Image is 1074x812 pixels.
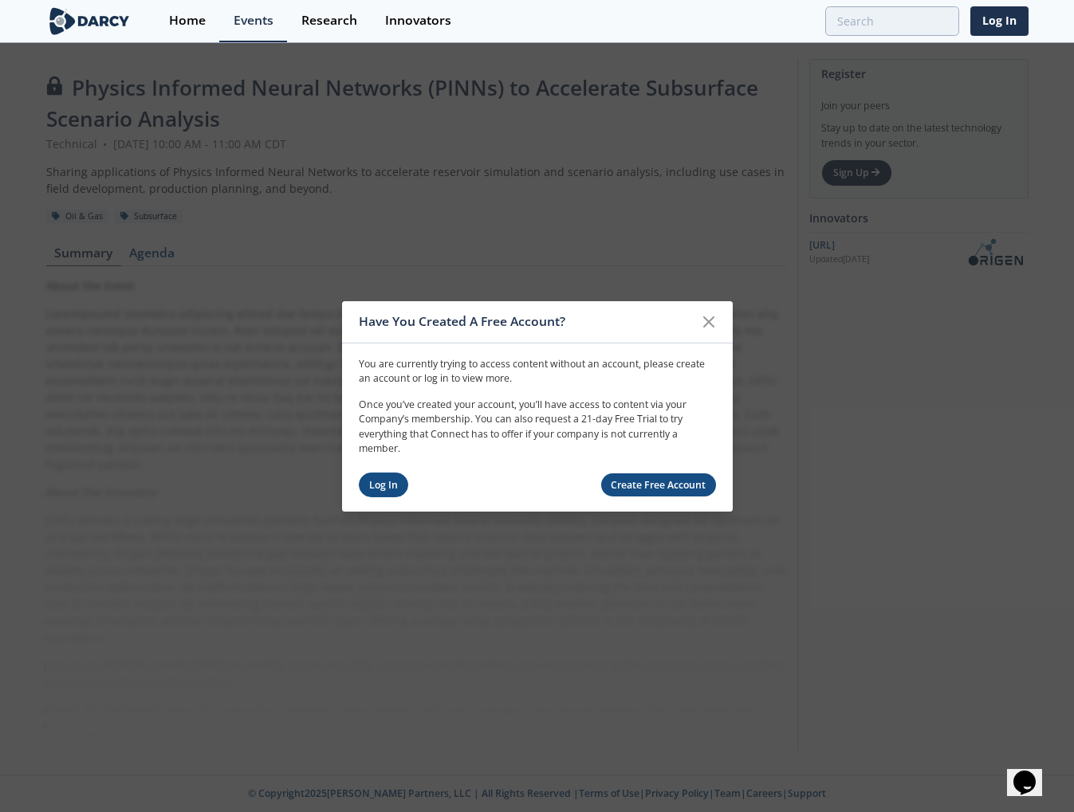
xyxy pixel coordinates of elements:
a: Create Free Account [601,473,716,496]
div: Research [301,14,357,27]
a: Log In [359,473,409,497]
img: logo-wide.svg [46,7,133,35]
div: Innovators [385,14,451,27]
p: Once you’ve created your account, you’ll have access to content via your Company’s membership. Yo... [359,398,716,457]
div: Home [169,14,206,27]
iframe: chat widget [1007,748,1058,796]
div: Have You Created A Free Account? [359,307,694,337]
a: Log In [970,6,1029,36]
div: Events [234,14,273,27]
input: Advanced Search [825,6,959,36]
p: You are currently trying to access content without an account, please create an account or log in... [359,357,716,386]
